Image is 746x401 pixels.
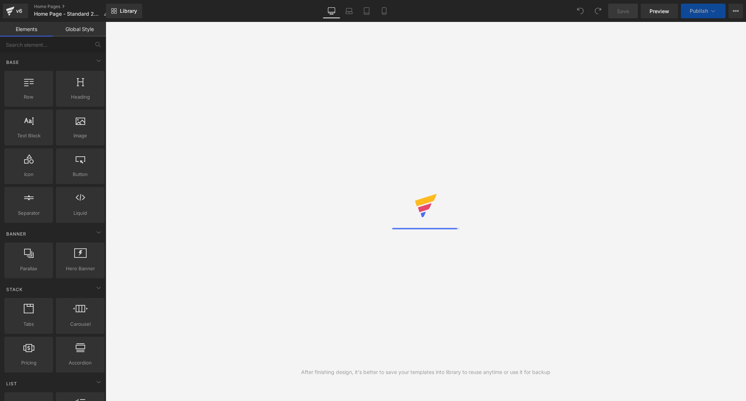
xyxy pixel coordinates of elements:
[5,230,27,237] span: Banner
[58,93,102,101] span: Heading
[573,4,588,18] button: Undo
[5,380,18,387] span: List
[34,11,101,17] span: Home Page - Standard 2025
[106,4,142,18] a: New Library
[591,4,605,18] button: Redo
[58,265,102,272] span: Hero Banner
[650,7,669,15] span: Preview
[53,22,106,37] a: Global Style
[58,320,102,328] span: Carousel
[728,4,743,18] button: More
[7,265,51,272] span: Parallax
[7,93,51,101] span: Row
[301,368,550,376] div: After finishing design, it's better to save your templates into library to reuse anytime or use i...
[7,132,51,140] span: Text Block
[120,8,137,14] span: Library
[5,59,20,66] span: Base
[15,6,24,16] div: v6
[7,171,51,178] span: Icon
[5,286,23,293] span: Stack
[7,320,51,328] span: Tabs
[323,4,340,18] a: Desktop
[58,209,102,217] span: Liquid
[3,4,28,18] a: v6
[641,4,678,18] a: Preview
[58,132,102,140] span: Image
[7,209,51,217] span: Separator
[358,4,375,18] a: Tablet
[7,359,51,367] span: Pricing
[34,4,114,9] a: Home Pages
[690,8,708,14] span: Publish
[340,4,358,18] a: Laptop
[375,4,393,18] a: Mobile
[58,171,102,178] span: Button
[681,4,726,18] button: Publish
[58,359,102,367] span: Accordion
[617,7,629,15] span: Save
